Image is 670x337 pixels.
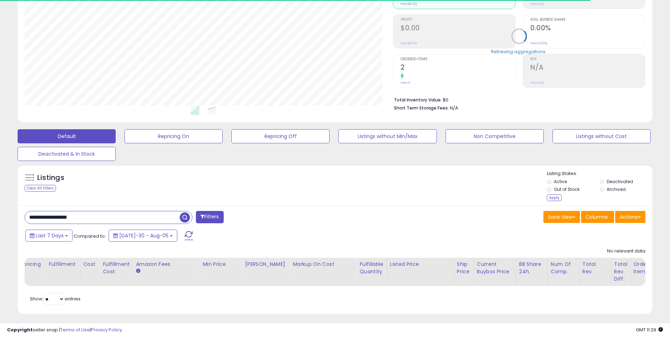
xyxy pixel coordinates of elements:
div: Repricing [17,261,43,268]
div: Current Buybox Price [477,261,513,275]
button: Deactivated & In Stock [18,147,116,161]
div: Markup on Cost [293,261,353,268]
button: Non Competitive [446,129,544,143]
div: Clear All Filters [25,185,56,192]
div: Total Rev. [582,261,608,275]
div: Amazon Fees [136,261,197,268]
span: 2025-08-14 11:29 GMT [636,326,663,333]
button: Default [18,129,116,143]
h5: Listings [37,173,64,183]
label: Active [554,179,567,185]
div: Cost [83,261,97,268]
div: Min Price [203,261,239,268]
div: Apply [547,194,562,201]
button: Save View [543,211,580,223]
label: Out of Stock [554,186,580,192]
button: Listings without Cost [553,129,651,143]
div: Fulfillable Quantity [359,261,384,275]
button: Repricing Off [231,129,330,143]
button: [DATE]-30 - Aug-05 [109,230,177,242]
button: Listings without Min/Max [338,129,436,143]
th: The percentage added to the cost of goods (COGS) that forms the calculator for Min & Max prices. [290,258,357,286]
label: Deactivated [607,179,633,185]
span: Show: entries [30,295,81,302]
div: Fulfillment [49,261,77,268]
span: [DATE]-30 - Aug-05 [119,232,168,239]
div: No relevant data [607,248,645,255]
p: Listing States: [547,170,652,177]
div: seller snap | | [7,327,122,333]
div: Ordered Items [633,261,659,275]
button: Columns [581,211,614,223]
a: Privacy Policy [91,326,122,333]
div: [PERSON_NAME] [245,261,287,268]
label: Archived [607,186,626,192]
button: Repricing On [125,129,223,143]
div: Num of Comp. [551,261,576,275]
small: Amazon Fees. [136,268,140,274]
span: Columns [586,213,608,220]
button: Actions [615,211,645,223]
div: BB Share 24h. [519,261,545,275]
span: Compared to: [74,233,106,239]
strong: Copyright [7,326,33,333]
div: Ship Price [457,261,471,275]
div: Retrieving aggregations.. [491,48,548,55]
div: Listed Price [390,261,451,268]
div: Total Rev. Diff. [614,261,627,283]
button: Last 7 Days [25,230,72,242]
a: Terms of Use [60,326,90,333]
span: Last 7 Days [36,232,64,239]
div: Fulfillment Cost [103,261,130,275]
button: Filters [196,211,223,223]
